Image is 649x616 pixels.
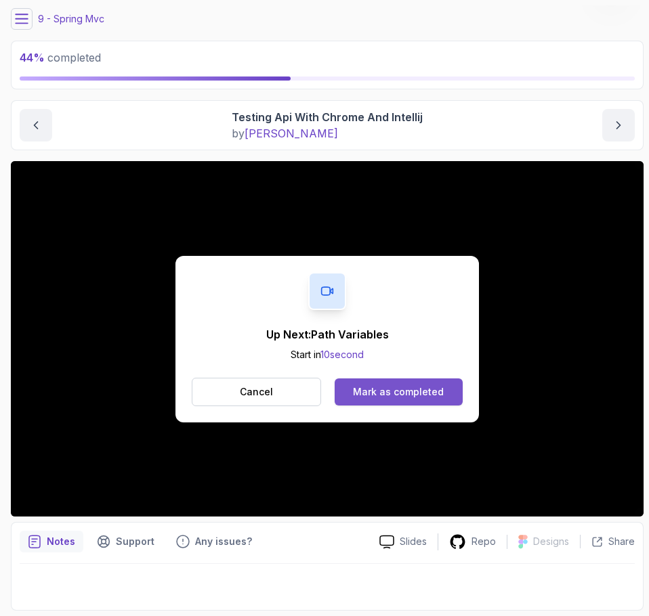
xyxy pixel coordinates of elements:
[11,161,644,516] iframe: 4 - Testing API with Chrome and IntelliJ
[168,531,260,552] button: Feedback button
[580,535,635,548] button: Share
[195,535,252,548] p: Any issues?
[438,533,507,550] a: Repo
[400,535,427,548] p: Slides
[240,385,273,399] p: Cancel
[232,109,423,125] p: Testing Api With Chrome And Intellij
[20,531,83,552] button: notes button
[116,535,154,548] p: Support
[320,349,364,360] span: 10 second
[20,51,45,64] span: 44 %
[20,109,52,141] button: previous content
[533,535,569,548] p: Designs
[192,378,321,406] button: Cancel
[608,535,635,548] p: Share
[245,127,338,140] span: [PERSON_NAME]
[266,348,389,361] p: Start in
[47,535,75,548] p: Notes
[266,326,389,343] p: Up Next: Path Variables
[20,51,101,64] span: completed
[472,535,496,548] p: Repo
[89,531,163,552] button: Support button
[335,378,463,405] button: Mark as completed
[353,385,444,399] div: Mark as completed
[232,125,423,141] p: by
[38,12,104,26] p: 9 - Spring Mvc
[369,535,438,549] a: Slides
[602,109,635,141] button: next content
